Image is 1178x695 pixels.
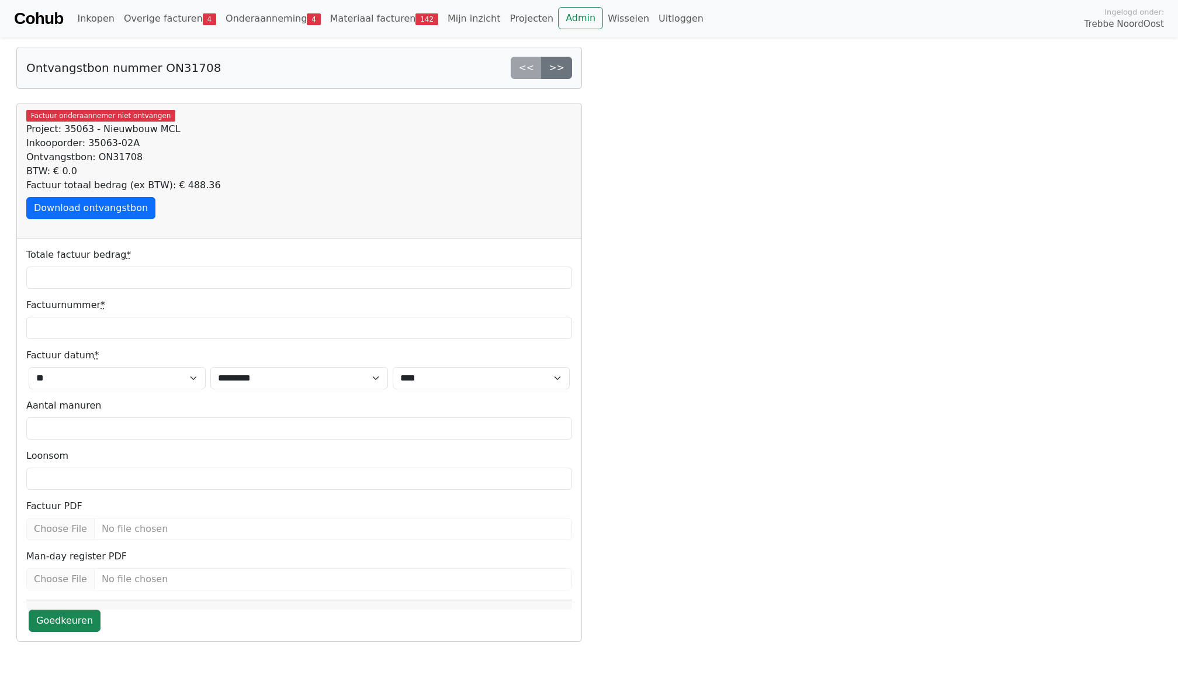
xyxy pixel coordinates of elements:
[203,13,216,25] span: 4
[558,7,603,29] a: Admin
[325,7,443,30] a: Materiaal facturen142
[603,7,654,30] a: Wisselen
[26,348,99,362] label: Factuur datum
[505,7,558,30] a: Projecten
[26,298,105,312] label: Factuurnummer
[654,7,708,30] a: Uitloggen
[26,197,155,219] a: Download ontvangstbon
[26,136,572,150] div: Inkooporder: 35063-02A
[126,249,131,260] abbr: required
[1104,6,1164,18] span: Ingelogd onder:
[443,7,505,30] a: Mijn inzicht
[14,5,63,33] a: Cohub
[541,57,572,79] a: >>
[26,61,221,75] h5: Ontvangstbon nummer ON31708
[26,549,127,563] label: Man-day register PDF
[119,7,221,30] a: Overige facturen4
[221,7,325,30] a: Onderaanneming4
[26,164,572,178] div: BTW: € 0.0
[101,299,105,310] abbr: required
[26,150,572,164] div: Ontvangstbon: ON31708
[95,350,99,361] abbr: required
[26,399,101,413] label: Aantal manuren
[72,7,119,30] a: Inkopen
[26,248,131,262] label: Totale factuur bedrag
[415,13,438,25] span: 142
[26,122,572,136] div: Project: 35063 - Nieuwbouw MCL
[26,178,572,192] div: Factuur totaal bedrag (ex BTW): € 488.36
[26,449,68,463] label: Loonsom
[26,499,82,513] label: Factuur PDF
[307,13,320,25] span: 4
[1085,18,1164,31] span: Trebbe NoordOost
[26,110,175,122] span: Factuur onderaannemer niet ontvangen
[29,610,101,632] a: Goedkeuren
